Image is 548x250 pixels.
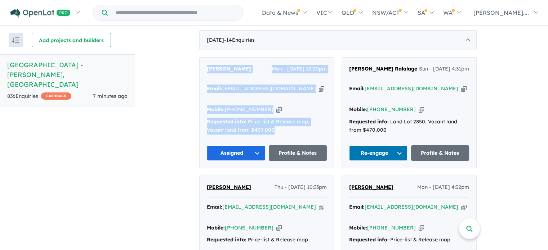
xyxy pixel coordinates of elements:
strong: Mobile: [207,106,225,113]
div: Land Lot 2850, Vacant land from $470,000 [349,118,469,135]
h5: [GEOGRAPHIC_DATA] - [PERSON_NAME] , [GEOGRAPHIC_DATA] [7,60,128,89]
a: [EMAIL_ADDRESS][DOMAIN_NAME] [365,85,458,92]
div: [DATE] [199,30,477,50]
span: Mon - [DATE] 4:32pm [417,183,469,192]
span: [PERSON_NAME] Ralalage [349,65,417,72]
a: Profile & Notes [411,145,469,161]
input: Try estate name, suburb, builder or developer [109,5,241,21]
span: 7 minutes ago [93,93,128,99]
button: Copy [319,203,324,211]
div: 836 Enquir ies [7,92,71,101]
strong: Email: [349,204,365,210]
strong: Email: [207,85,222,92]
span: Sun - [DATE] 4:31pm [419,65,469,73]
span: [PERSON_NAME] [207,65,251,72]
div: Price-list & Release map, Vacant land from $407,000 [207,118,327,135]
button: Copy [276,224,282,232]
strong: Mobile: [207,224,225,231]
a: [PHONE_NUMBER] [225,106,273,113]
span: [PERSON_NAME].... [473,9,529,16]
span: CASHBACK [41,92,71,100]
strong: Mobile: [349,224,367,231]
span: [PERSON_NAME] [349,184,393,190]
button: Copy [461,85,467,92]
span: Thu - [DATE] 10:33pm [275,183,327,192]
button: Copy [419,224,424,232]
button: Copy [419,106,424,113]
button: Add projects and builders [32,33,111,47]
a: [EMAIL_ADDRESS][DOMAIN_NAME] [365,204,458,210]
div: Price-list & Release map [349,236,469,244]
button: Re-engage [349,145,407,161]
button: Copy [276,106,282,113]
button: Copy [319,85,324,92]
strong: Requested info: [207,236,246,243]
div: Price-list & Release map [207,236,327,244]
a: [PERSON_NAME] [207,183,251,192]
a: [PHONE_NUMBER] [225,224,273,231]
strong: Requested info: [349,236,389,243]
a: [PERSON_NAME] [207,65,251,73]
a: Profile & Notes [269,145,327,161]
a: [PERSON_NAME] [349,183,393,192]
img: sort.svg [12,37,19,43]
span: Mon - [DATE] 12:00pm [272,65,327,73]
strong: Email: [349,85,365,92]
strong: Requested info: [349,118,389,125]
a: [PERSON_NAME] Ralalage [349,65,417,73]
span: [PERSON_NAME] [207,184,251,190]
strong: Mobile: [349,106,367,113]
strong: Email: [207,204,222,210]
button: Assigned [207,145,265,161]
span: - 14 Enquir ies [224,37,255,43]
a: [PHONE_NUMBER] [367,224,416,231]
a: [PHONE_NUMBER] [367,106,416,113]
a: [EMAIL_ADDRESS][DOMAIN_NAME] [222,85,316,92]
strong: Requested info: [207,118,246,125]
a: [EMAIL_ADDRESS][DOMAIN_NAME] [222,204,316,210]
img: Openlot PRO Logo White [10,9,71,18]
button: Copy [461,203,467,211]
